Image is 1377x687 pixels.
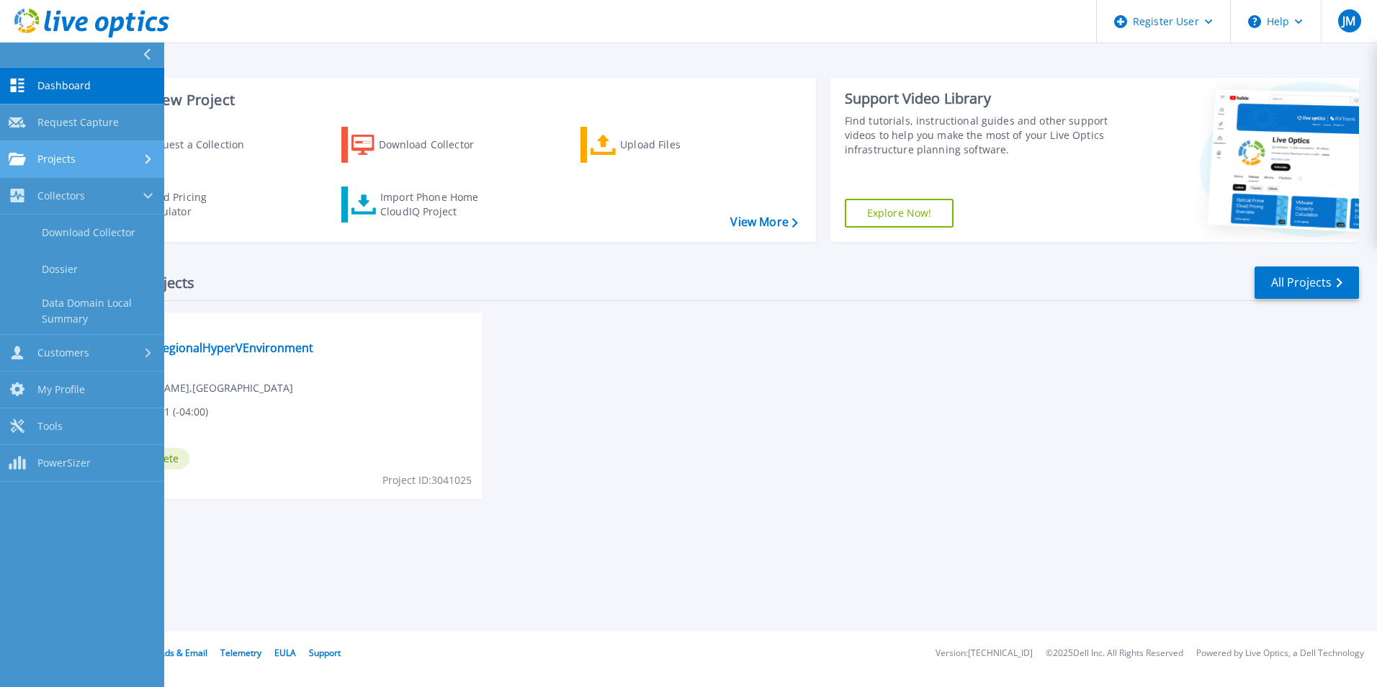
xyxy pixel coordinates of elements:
span: My Profile [37,383,85,396]
a: View More [730,215,797,229]
a: Cloud Pricing Calculator [102,187,263,223]
a: EllenvilleRegionalHyperVEnvironment [109,341,313,355]
a: Upload Files [580,127,741,163]
span: Customers [37,346,89,359]
span: Projects [37,153,76,166]
div: Support Video Library [845,89,1114,108]
li: Powered by Live Optics, a Dell Technology [1196,649,1364,658]
div: Cloud Pricing Calculator [141,190,256,219]
div: Import Phone Home CloudIQ Project [380,190,493,219]
span: [PERSON_NAME] , [GEOGRAPHIC_DATA] [109,380,293,396]
a: Telemetry [220,647,261,659]
span: Dashboard [37,79,91,92]
a: Support [309,647,341,659]
div: Download Collector [379,130,494,159]
a: Explore Now! [845,199,954,228]
span: Tools [37,420,63,433]
span: JM [1342,15,1355,27]
a: Download Collector [341,127,502,163]
div: Request a Collection [143,130,259,159]
a: EULA [274,647,296,659]
span: Collectors [37,189,85,202]
span: Project ID: 3041025 [382,472,472,488]
a: Ads & Email [159,647,207,659]
span: Optical Prime [109,321,474,337]
div: Find tutorials, instructional guides and other support videos to help you make the most of your L... [845,114,1114,157]
li: Version: [TECHNICAL_ID] [936,649,1033,658]
li: © 2025 Dell Inc. All Rights Reserved [1046,649,1183,658]
h3: Start a New Project [102,92,797,108]
span: Request Capture [37,116,119,129]
a: Request a Collection [102,127,263,163]
a: All Projects [1255,266,1359,299]
div: Upload Files [620,130,735,159]
span: PowerSizer [37,457,91,470]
